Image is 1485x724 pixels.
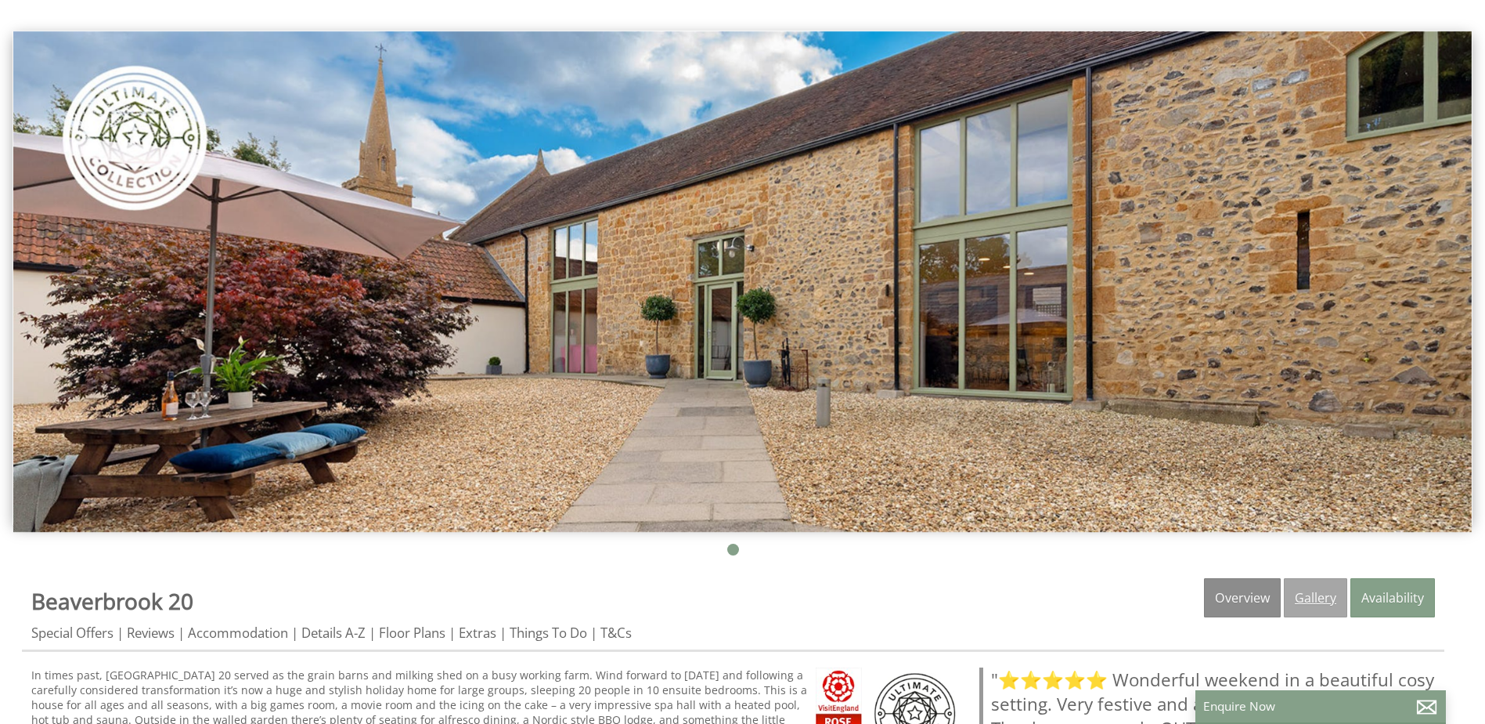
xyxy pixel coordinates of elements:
[31,624,114,642] a: Special Offers
[1203,698,1438,715] p: Enquire Now
[127,624,175,642] a: Reviews
[1284,578,1347,617] a: Gallery
[1350,578,1435,617] a: Availability
[301,624,366,642] a: Details A-Z
[31,586,193,616] a: Beaverbrook 20
[188,624,288,642] a: Accommodation
[379,624,445,642] a: Floor Plans
[510,624,587,642] a: Things To Do
[600,624,632,642] a: T&Cs
[1204,578,1281,617] a: Overview
[459,624,496,642] a: Extras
